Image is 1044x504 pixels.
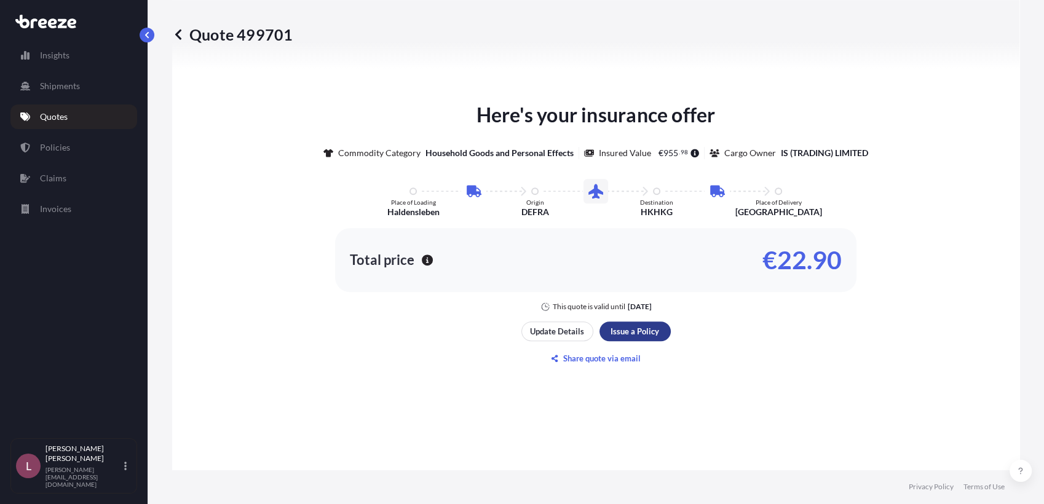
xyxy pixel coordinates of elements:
[724,147,776,159] p: Cargo Owner
[10,135,137,160] a: Policies
[521,321,593,341] button: Update Details
[521,206,549,218] p: DEFRA
[10,166,137,191] a: Claims
[781,147,868,159] p: IS (TRADING) LIMITED
[45,466,122,488] p: [PERSON_NAME][EMAIL_ADDRESS][DOMAIN_NAME]
[26,460,31,472] span: L
[45,444,122,463] p: [PERSON_NAME] [PERSON_NAME]
[391,199,436,206] p: Place of Loading
[40,172,66,184] p: Claims
[611,325,659,337] p: Issue a Policy
[40,203,71,215] p: Invoices
[599,321,671,341] button: Issue a Policy
[40,49,69,61] p: Insights
[10,197,137,221] a: Invoices
[172,25,293,44] p: Quote 499701
[658,149,663,157] span: €
[40,141,70,154] p: Policies
[762,250,842,270] p: €22.90
[521,348,671,368] button: Share quote via email
[756,199,802,206] p: Place of Delivery
[909,482,954,492] a: Privacy Policy
[338,147,421,159] p: Commodity Category
[681,150,688,154] span: 98
[10,104,137,129] a: Quotes
[350,254,414,266] p: Total price
[963,482,1005,492] a: Terms of Use
[425,147,574,159] p: Household Goods and Personal Effects
[679,150,680,154] span: .
[10,74,137,98] a: Shipments
[553,302,625,312] p: This quote is valid until
[663,149,678,157] span: 955
[10,43,137,68] a: Insights
[530,325,584,337] p: Update Details
[735,206,822,218] p: [GEOGRAPHIC_DATA]
[40,80,80,92] p: Shipments
[563,352,641,364] p: Share quote via email
[599,147,651,159] p: Insured Value
[641,206,673,218] p: HKHKG
[387,206,440,218] p: Haldensleben
[526,199,544,206] p: Origin
[628,302,652,312] p: [DATE]
[40,111,68,123] p: Quotes
[477,100,715,130] p: Here's your insurance offer
[640,199,673,206] p: Destination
